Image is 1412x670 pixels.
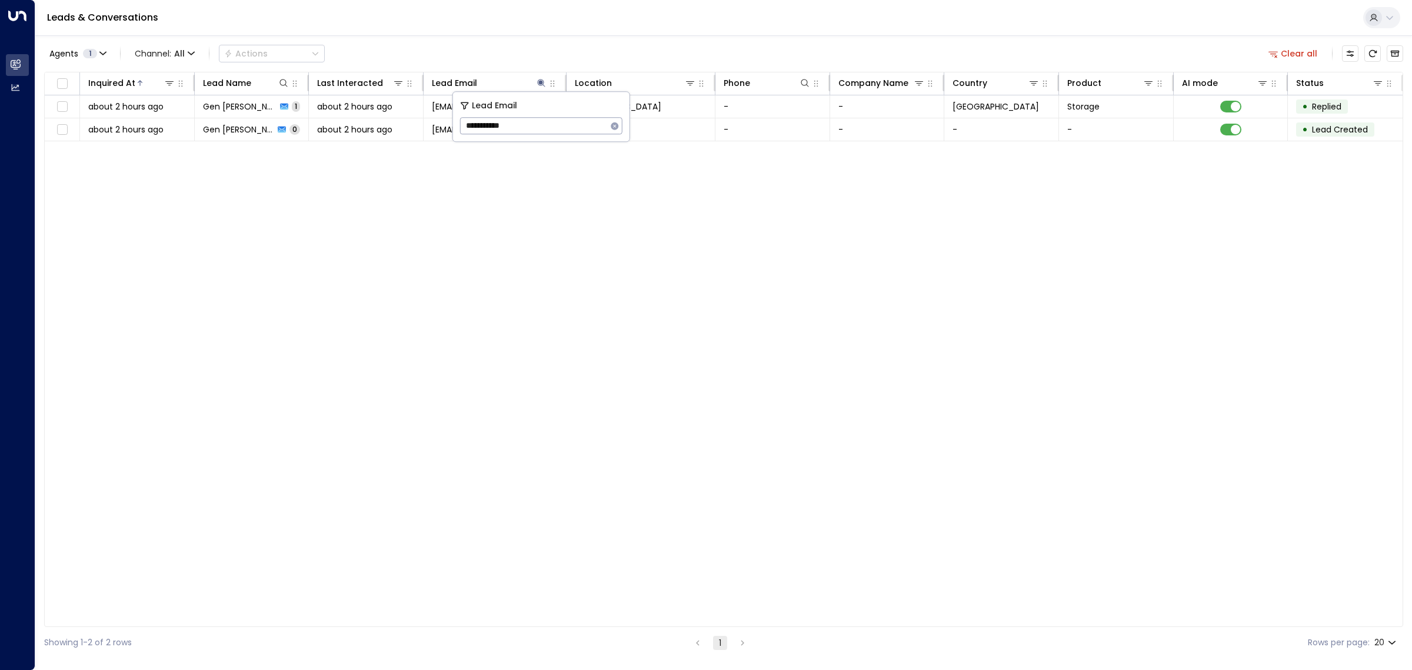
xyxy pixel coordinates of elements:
span: about 2 hours ago [88,124,164,135]
button: Archived Leads [1387,45,1403,62]
span: Toggle select row [55,122,69,137]
span: Replied [1312,101,1341,112]
td: - [830,118,945,141]
div: Phone [724,76,750,90]
span: Refresh [1364,45,1381,62]
div: Button group with a nested menu [219,45,325,62]
div: Status [1296,76,1324,90]
td: - [1059,118,1174,141]
span: Channel: [130,45,199,62]
div: Product [1067,76,1101,90]
div: Country [953,76,987,90]
span: Toggle select row [55,99,69,114]
nav: pagination navigation [690,635,750,650]
div: • [1302,120,1308,140]
div: Lead Name [203,76,290,90]
span: Lead Email [472,99,517,112]
span: Agents [49,49,78,58]
div: 20 [1374,634,1398,651]
div: Status [1296,76,1384,90]
div: Lead Email [432,76,477,90]
td: - [830,95,945,118]
button: Actions [219,45,325,62]
div: Country [953,76,1040,90]
button: Channel:All [130,45,199,62]
div: Actions [224,48,268,59]
div: Last Interacted [317,76,404,90]
td: - [715,95,830,118]
div: Lead Email [432,76,547,90]
button: Clear all [1264,45,1323,62]
td: - [944,118,1059,141]
div: Product [1067,76,1154,90]
span: Lead Created [1312,124,1368,135]
button: page 1 [713,636,727,650]
span: United Kingdom [953,101,1039,112]
span: 1 [83,49,97,58]
span: All [174,49,185,58]
div: Phone [724,76,811,90]
div: Showing 1-2 of 2 rows [44,636,132,649]
a: Leads & Conversations [47,11,158,24]
button: Agents1 [44,45,111,62]
div: AI mode [1182,76,1218,90]
span: Gen Dean [203,124,275,135]
label: Rows per page: [1308,636,1370,649]
td: - [567,118,715,141]
div: Company Name [838,76,925,90]
span: Storage [1067,101,1100,112]
td: - [715,118,830,141]
span: 1 [292,101,300,111]
span: about 2 hours ago [317,101,392,112]
span: gdong@aol.com [432,124,558,135]
button: Customize [1342,45,1358,62]
span: about 2 hours ago [317,124,392,135]
div: Company Name [838,76,908,90]
div: Location [575,76,612,90]
div: Last Interacted [317,76,383,90]
div: Inquired At [88,76,135,90]
span: Gen Dean [203,101,277,112]
div: Lead Name [203,76,251,90]
span: about 2 hours ago [88,101,164,112]
span: Toggle select all [55,77,69,91]
div: • [1302,97,1308,117]
div: Location [575,76,696,90]
span: gdong@aol.com [432,101,558,112]
div: Inquired At [88,76,175,90]
div: AI mode [1182,76,1269,90]
span: 0 [289,124,300,134]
